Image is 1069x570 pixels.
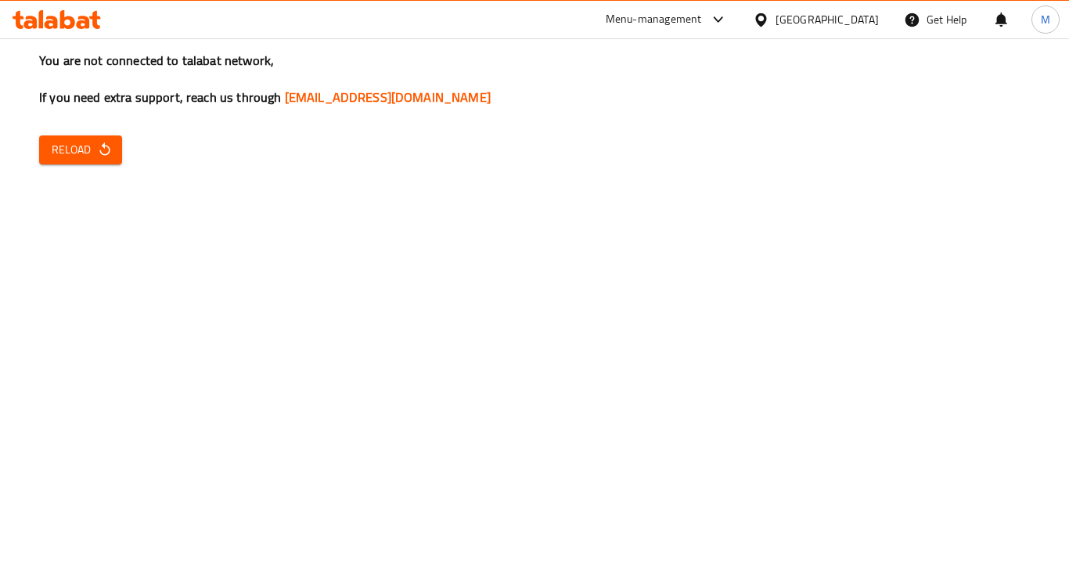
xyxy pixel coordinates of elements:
button: Reload [39,135,122,164]
div: Menu-management [606,10,702,29]
a: [EMAIL_ADDRESS][DOMAIN_NAME] [285,85,491,109]
span: Reload [52,140,110,160]
h3: You are not connected to talabat network, If you need extra support, reach us through [39,52,1030,106]
span: M [1041,11,1050,28]
div: [GEOGRAPHIC_DATA] [776,11,879,28]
